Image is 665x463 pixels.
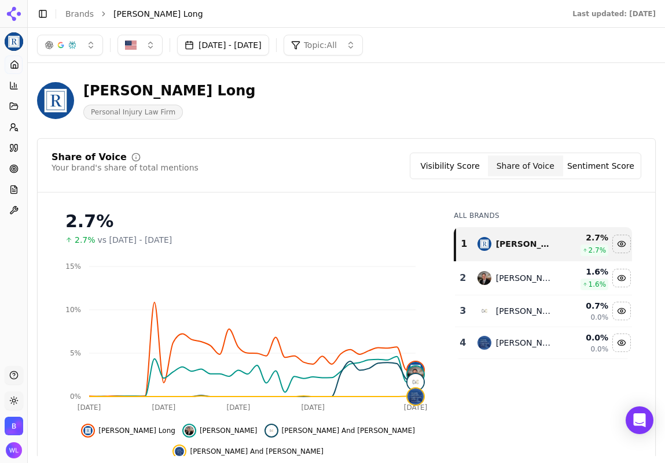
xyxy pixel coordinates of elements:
img: chaikin and sherman [407,388,424,405]
img: price benowitz [185,426,194,435]
img: United States [125,39,137,51]
tr: 2price benowitz[PERSON_NAME]1.6%1.6%Hide price benowitz data [455,261,632,295]
span: [PERSON_NAME] Long [98,426,175,435]
img: regan zambri long [477,237,491,251]
button: Hide cohen and cohen data [612,302,631,320]
img: regan zambri long [83,426,93,435]
img: cohen and cohen [407,374,424,390]
img: Regan Zambri Long [5,32,23,51]
tspan: [DATE] [152,403,176,412]
span: [PERSON_NAME] Long [113,8,203,20]
div: 2 [460,271,465,285]
button: [DATE] - [DATE] [177,35,269,55]
tspan: 5% [70,349,81,357]
span: 1.6 % [589,280,607,289]
tr: 1regan zambri long[PERSON_NAME] Long2.7%2.7%Hide regan zambri long data [455,227,632,261]
button: Current brand: Regan Zambri Long [5,32,23,51]
tspan: 0% [70,392,81,401]
div: [PERSON_NAME] Long [83,82,256,100]
span: [PERSON_NAME] And [PERSON_NAME] [190,447,323,456]
tr: 4chaikin and sherman[PERSON_NAME] And [PERSON_NAME]0.0%0.0%Hide chaikin and sherman data [455,327,632,359]
button: Hide price benowitz data [612,269,631,287]
button: Hide chaikin and sherman data [172,445,323,458]
div: 2.7% [65,211,431,232]
img: Regan Zambri Long [37,82,74,119]
button: Hide regan zambri long data [81,424,175,438]
tspan: [DATE] [301,403,325,412]
a: Brands [65,9,94,18]
button: Share of Voice [488,155,563,176]
div: [PERSON_NAME] And [PERSON_NAME] [496,337,555,349]
button: Open user button [6,442,22,458]
div: Data table [454,227,632,359]
button: Hide cohen and cohen data [264,424,415,438]
div: 1.6 % [564,266,608,277]
button: Visibility Score [413,155,488,176]
div: 1 [461,237,465,251]
img: chaikin and sherman [175,447,184,456]
div: [PERSON_NAME] [496,272,555,284]
div: 0.0 % [564,332,608,343]
span: 2.7 % [589,246,607,255]
tspan: [DATE] [78,403,101,412]
img: cohen and cohen [267,426,276,435]
img: price benowitz [407,366,424,383]
tr: 3cohen and cohen[PERSON_NAME] And [PERSON_NAME]0.7%0.0%Hide cohen and cohen data [455,295,632,327]
div: Your brand's share of total mentions [52,162,199,173]
span: 0.0% [591,345,609,354]
div: [PERSON_NAME] And [PERSON_NAME] [496,305,555,317]
tspan: [DATE] [227,403,251,412]
tspan: 10% [65,306,81,314]
img: regan zambri long [407,362,424,378]
div: 4 [460,336,465,350]
button: Hide chaikin and sherman data [612,334,631,352]
div: 0.7 % [564,300,608,312]
span: 0.0% [591,313,609,322]
img: cohen and cohen [477,304,491,318]
img: Bob Agency [5,417,23,435]
div: Share of Voice [52,153,127,162]
button: Sentiment Score [563,155,638,176]
button: Open organization switcher [5,417,23,435]
button: Hide regan zambri long data [612,235,631,253]
span: 2.7% [75,234,95,246]
div: All Brands [454,211,632,220]
span: Topic: All [304,39,337,51]
div: Open Intercom Messenger [626,406,653,434]
img: Wendy Lindars [6,442,22,458]
tspan: 15% [65,262,81,271]
div: 3 [460,304,465,318]
div: Last updated: [DATE] [572,9,656,18]
span: [PERSON_NAME] And [PERSON_NAME] [282,426,415,435]
span: Personal Injury Law Firm [83,105,183,120]
tspan: [DATE] [404,403,428,412]
img: price benowitz [477,271,491,285]
button: Hide price benowitz data [182,424,258,438]
div: 2.7 % [564,232,608,243]
img: chaikin and sherman [477,336,491,350]
span: vs [DATE] - [DATE] [98,234,172,246]
div: [PERSON_NAME] Long [496,238,555,250]
span: [PERSON_NAME] [200,426,258,435]
nav: breadcrumb [65,8,549,20]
